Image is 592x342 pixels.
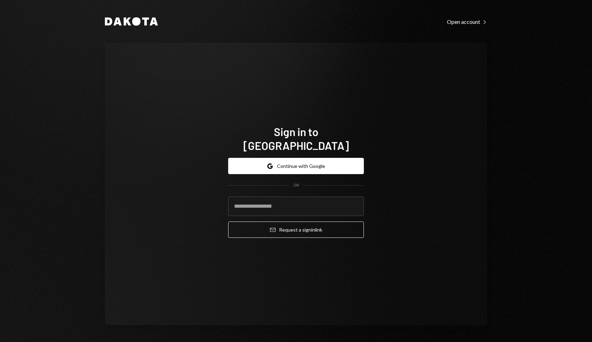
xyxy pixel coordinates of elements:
h1: Sign in to [GEOGRAPHIC_DATA] [228,125,364,152]
div: OR [293,182,299,188]
button: Continue with Google [228,158,364,174]
a: Open account [447,18,487,25]
button: Request a signinlink [228,222,364,238]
